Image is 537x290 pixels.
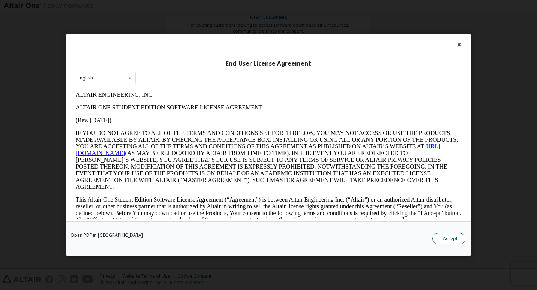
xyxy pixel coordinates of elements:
p: This Altair One Student Edition Software License Agreement (“Agreement”) is between Altair Engine... [3,108,388,135]
div: End-User License Agreement [73,60,464,67]
div: English [78,76,93,80]
a: [URL][DOMAIN_NAME] [3,55,367,68]
p: ALTAIR ONE STUDENT EDITION SOFTWARE LICENSE AGREEMENT [3,16,388,22]
p: ALTAIR ENGINEERING, INC. [3,3,388,10]
a: Open PDF in [GEOGRAPHIC_DATA] [70,233,143,238]
p: IF YOU DO NOT AGREE TO ALL OF THE TERMS AND CONDITIONS SET FORTH BELOW, YOU MAY NOT ACCESS OR USE... [3,41,388,102]
button: I Accept [432,233,465,244]
p: (Rev. [DATE]) [3,28,388,35]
